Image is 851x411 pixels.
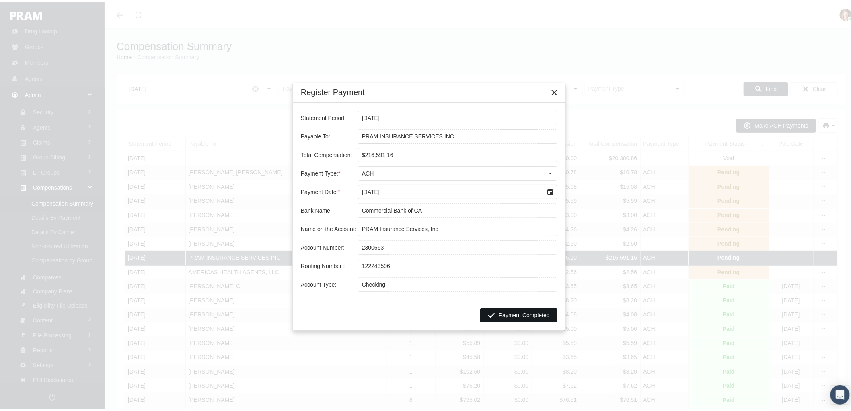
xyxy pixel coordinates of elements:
span: Account Number: [301,243,344,249]
div: Close [547,84,561,98]
span: Payment Type: [301,169,338,175]
span: Payment Date: [301,187,338,194]
div: Select [543,184,557,197]
span: Total Compensation: [301,150,352,157]
div: Open Intercom Messenger [830,384,850,403]
span: Bank Name: [301,206,332,212]
span: Account Type: [301,280,336,286]
div: Select [543,165,557,179]
span: Name on the Account: [301,224,356,231]
span: Payment Completed [499,310,550,317]
span: Payable To: [301,132,330,138]
div: Register Payment [301,85,365,96]
span: Statement Period: [301,113,346,120]
span: Routing Number : [301,261,345,268]
div: Payment Completed [480,307,557,321]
